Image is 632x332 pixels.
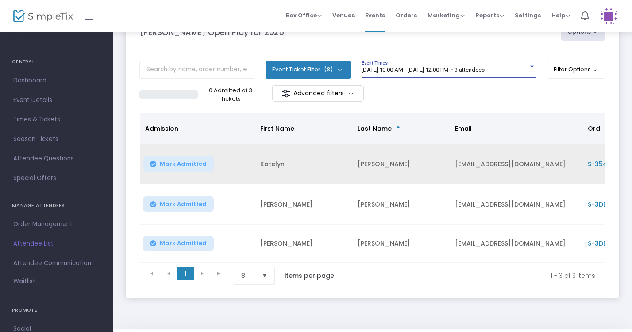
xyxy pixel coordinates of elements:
[160,160,207,168] span: Mark Admitted
[13,219,100,230] span: Order Management
[324,66,333,73] span: (8)
[12,301,101,319] h4: PROMOTE
[145,124,178,133] span: Admission
[201,86,260,103] p: 0 Admitted of 3 Tickets
[12,197,101,215] h4: MANAGE ATTENDEES
[365,4,385,27] span: Events
[285,271,334,280] label: items per page
[352,225,450,263] td: [PERSON_NAME]
[13,75,100,86] span: Dashboard
[332,4,355,27] span: Venues
[588,124,615,133] span: Order ID
[13,133,100,145] span: Season Tickets
[266,61,351,78] button: Event Ticket Filter(8)
[13,153,100,164] span: Attendee Questions
[13,258,100,269] span: Attendee Communication
[286,11,322,20] span: Box Office
[450,144,582,184] td: [EMAIL_ADDRESS][DOMAIN_NAME]
[160,201,207,208] span: Mark Admitted
[143,196,214,212] button: Mark Admitted
[475,11,504,20] span: Reports
[352,184,450,225] td: [PERSON_NAME]
[13,277,35,286] span: Waitlist
[139,61,254,79] input: Search by name, order number, email, ip address
[160,240,207,247] span: Mark Admitted
[547,61,606,78] button: Filter Options
[428,11,465,20] span: Marketing
[450,184,582,225] td: [EMAIL_ADDRESS][DOMAIN_NAME]
[362,66,485,73] span: [DATE] 10:00 AM - [DATE] 12:00 PM • 3 attendees
[140,113,605,263] div: Data table
[13,114,100,125] span: Times & Tickets
[352,144,450,184] td: [PERSON_NAME]
[260,124,294,133] span: First Name
[551,11,570,20] span: Help
[395,125,402,132] span: Sortable
[13,238,100,250] span: Attendee List
[561,23,606,41] button: Options
[13,94,100,106] span: Event Details
[255,184,352,225] td: [PERSON_NAME]
[515,4,541,27] span: Settings
[139,26,284,38] m-panel-title: [PERSON_NAME] Open Play for 2025
[12,53,101,71] h4: GENERAL
[272,85,364,102] m-button: Advanced filters
[255,144,352,184] td: Katelyn
[396,4,417,27] span: Orders
[281,89,290,98] img: filter
[13,172,100,184] span: Special Offers
[358,124,392,133] span: Last Name
[353,267,595,285] kendo-pager-info: 1 - 3 of 3 items
[241,271,255,280] span: 8
[177,267,194,280] span: Page 1
[258,267,271,284] button: Select
[143,156,214,172] button: Mark Admitted
[255,225,352,263] td: [PERSON_NAME]
[143,236,214,251] button: Mark Admitted
[455,124,472,133] span: Email
[450,225,582,263] td: [EMAIL_ADDRESS][DOMAIN_NAME]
